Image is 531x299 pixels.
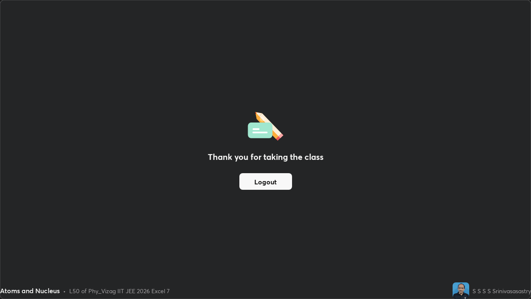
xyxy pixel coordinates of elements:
[63,287,66,295] div: •
[239,173,292,190] button: Logout
[208,151,324,163] h2: Thank you for taking the class
[248,109,283,141] img: offlineFeedback.1438e8b3.svg
[69,287,170,295] div: L50 of Phy_Vizag IIT JEE 2026 Excel 7
[453,282,469,299] img: db7463c15c9c462fb0e001d81a527131.jpg
[473,287,531,295] div: S S S S Srinivasasastry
